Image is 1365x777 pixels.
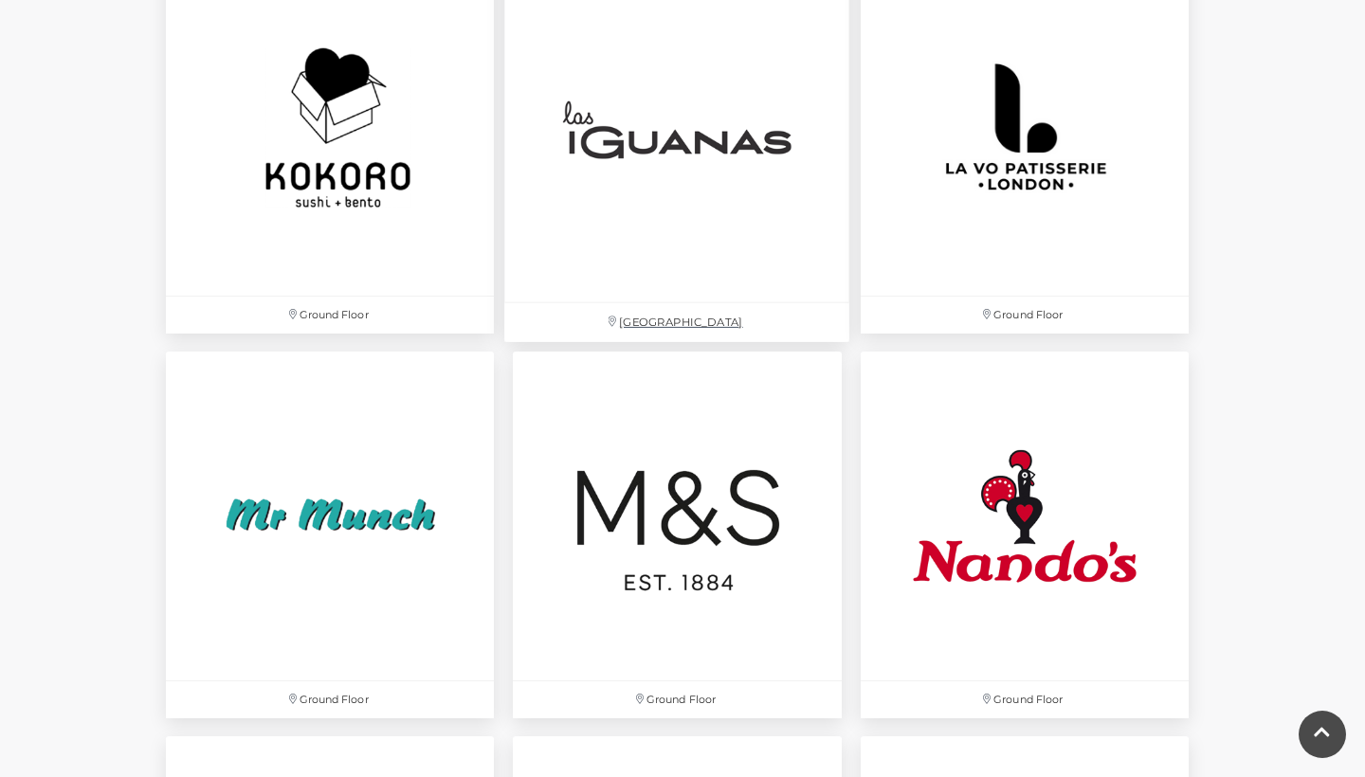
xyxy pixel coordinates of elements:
p: Ground Floor [166,681,494,718]
p: Ground Floor [861,297,1189,334]
p: Ground Floor [861,681,1189,718]
p: [GEOGRAPHIC_DATA] [505,303,850,342]
a: Ground Floor [503,342,850,727]
p: Ground Floor [513,681,841,718]
p: Ground Floor [166,297,494,334]
a: Ground Floor [156,342,503,727]
a: Ground Floor [851,342,1198,727]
